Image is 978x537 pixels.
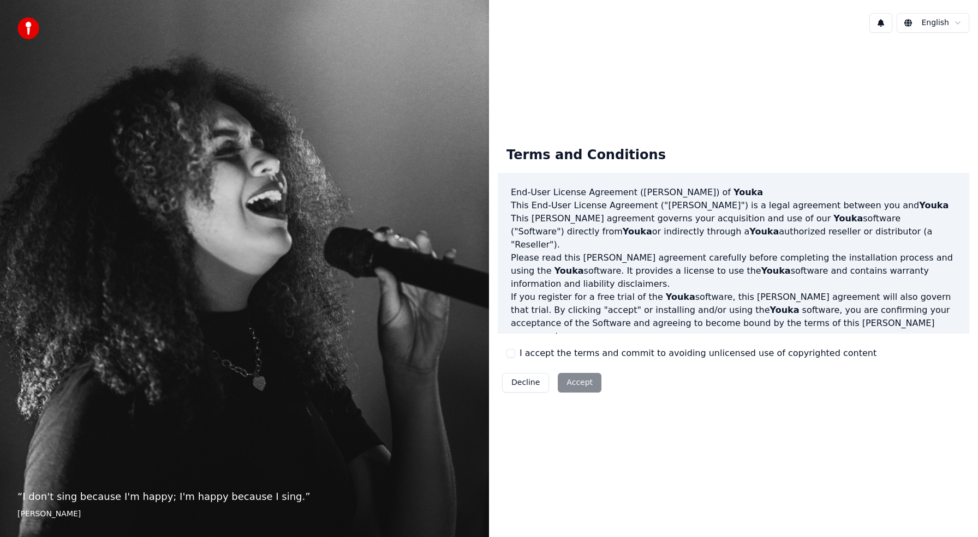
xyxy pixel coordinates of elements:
[511,186,956,199] h3: End-User License Agreement ([PERSON_NAME]) of
[623,226,652,237] span: Youka
[498,138,675,173] div: Terms and Conditions
[511,199,956,212] p: This End-User License Agreement ("[PERSON_NAME]") is a legal agreement between you and
[17,489,472,504] p: “ I don't sing because I'm happy; I'm happy because I sing. ”
[770,305,800,315] span: Youka
[511,291,956,343] p: If you register for a free trial of the software, this [PERSON_NAME] agreement will also govern t...
[17,509,472,520] footer: [PERSON_NAME]
[511,251,956,291] p: Please read this [PERSON_NAME] agreement carefully before completing the installation process and...
[761,266,791,276] span: Youka
[17,17,39,39] img: youka
[666,292,695,302] span: Youka
[833,213,863,224] span: Youka
[554,266,584,276] span: Youka
[502,373,549,393] button: Decline
[919,200,949,210] span: Youka
[733,187,763,197] span: Youka
[520,347,876,360] label: I accept the terms and commit to avoiding unlicensed use of copyrighted content
[749,226,779,237] span: Youka
[511,212,956,251] p: This [PERSON_NAME] agreement governs your acquisition and use of our software ("Software") direct...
